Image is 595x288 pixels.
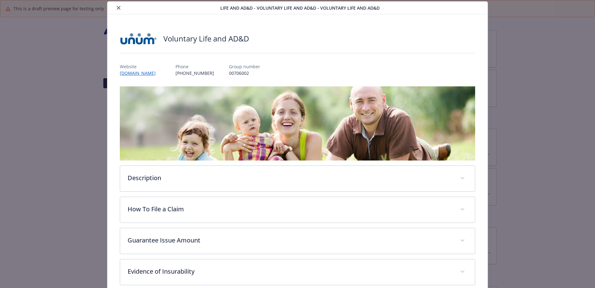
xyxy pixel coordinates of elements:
button: close [115,4,122,12]
img: UNUM [120,29,157,48]
p: Guarantee Issue Amount [128,236,452,245]
p: [PHONE_NUMBER] [176,70,214,76]
img: banner [120,86,475,161]
div: Description [120,166,475,191]
a: [DOMAIN_NAME] [120,70,161,76]
p: Description [128,173,452,183]
p: Website [120,63,161,70]
p: Phone [176,63,214,70]
h2: Voluntary Life and AD&D [163,33,249,44]
p: Evidence of Insurability [128,267,452,276]
div: Evidence of Insurability [120,259,475,285]
p: How To File a Claim [128,204,452,214]
p: 00706002 [229,70,260,76]
div: Guarantee Issue Amount [120,228,475,254]
span: Life and AD&D - Voluntary Life and AD&D - Voluntary Life and AD&D [220,5,380,11]
div: How To File a Claim [120,197,475,223]
p: Group number [229,63,260,70]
